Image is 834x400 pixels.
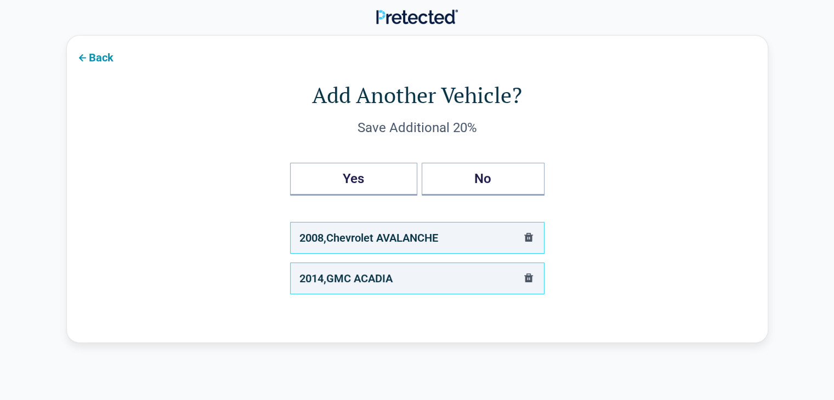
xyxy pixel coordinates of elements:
[522,271,535,286] button: delete
[111,119,724,136] div: Save Additional 20%
[299,270,393,287] div: 2014 , GMC ACADIA
[290,163,417,196] button: Yes
[522,231,535,245] button: delete
[422,163,544,196] button: No
[299,229,438,247] div: 2008 , Chevrolet AVALANCHE
[290,163,544,196] div: Add Another Vehicles?
[111,79,724,110] h1: Add Another Vehicle?
[67,44,122,69] button: Back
